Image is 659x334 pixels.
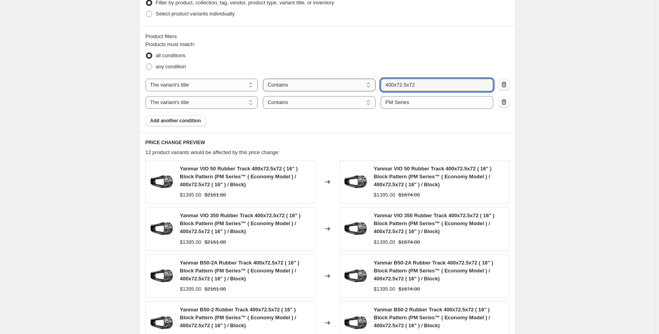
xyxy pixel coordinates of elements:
img: yanmar-rubber-track-yanmar-vio-50-rubber-track-400x72-5x72-16-block-pattern-45062410305852_80x.jpg [344,170,368,194]
span: Yanmar VIO 350 Rubber Track 400x72.5x72 ( 16" ) Block Pattern (PM Series™ ( Economy Model ) / 400... [374,212,495,234]
button: Add another condition [146,115,206,126]
span: Yanmar B50-2A Rubber Track 400x72.5x72 ( 16" ) Block Pattern (PM Series™ ( Economy Model ) / 400x... [374,260,493,282]
strike: $1674.00 [398,285,420,293]
span: 12 product variants would be affected by this price change: [146,149,280,155]
img: yanmar-rubber-track-yanmar-b50-2a-rubber-track-400x72-5x72-16-block-pattern-45330539577660_80x.jpg [150,264,174,288]
strike: $2161.00 [205,238,226,246]
strike: $1674.00 [398,191,420,199]
span: all conditions [156,52,186,58]
div: $1395.00 [374,238,395,246]
strike: $2161.00 [205,285,226,293]
div: $1395.00 [180,191,201,199]
span: Select product variants individually [156,11,235,17]
div: $1395.00 [374,191,395,199]
span: Yanmar VIO 50 Rubber Track 400x72.5x72 ( 16" ) Block Pattern (PM Series™ ( Economy Model ) / 400x... [180,166,298,187]
span: Yanmar B50-2A Rubber Track 400x72.5x72 ( 16" ) Block Pattern (PM Series™ ( Economy Model ) / 400x... [180,260,299,282]
span: Yanmar VIO 350 Rubber Track 400x72.5x72 ( 16" ) Block Pattern (PM Series™ ( Economy Model ) / 400... [180,212,301,234]
div: $1395.00 [374,285,395,293]
div: $1395.00 [180,238,201,246]
strike: $2161.00 [205,191,226,199]
span: any condition [156,64,186,70]
div: Product filters [146,33,510,41]
h6: PRICE CHANGE PREVIEW [146,139,510,146]
span: Products must match: [146,41,195,47]
strike: $1674.00 [398,238,420,246]
div: $1395.00 [180,285,201,293]
span: Add another condition [150,118,201,124]
img: yanmar-rubber-track-yanmar-vio-50-rubber-track-400x72-5x72-16-block-pattern-45062410305852_80x.jpg [150,170,174,194]
span: Yanmar B50-2 Rubber Track 400x72.5x72 ( 16" ) Block Pattern (PM Series™ ( Economy Model ) / 400x7... [180,307,296,328]
img: yanmar-rubber-track-yanmar-vio-350-rubber-track-400x72-5x72-16-block-pattern-45062422331708_80x.jpg [344,217,368,241]
img: yanmar-rubber-track-yanmar-b50-2a-rubber-track-400x72-5x72-16-block-pattern-45330539577660_80x.jpg [344,264,368,288]
span: Yanmar B50-2 Rubber Track 400x72.5x72 ( 16" ) Block Pattern (PM Series™ ( Economy Model ) / 400x7... [374,307,490,328]
img: yanmar-rubber-track-yanmar-vio-350-rubber-track-400x72-5x72-16-block-pattern-45062422331708_80x.jpg [150,217,174,241]
span: Yanmar VIO 50 Rubber Track 400x72.5x72 ( 16" ) Block Pattern (PM Series™ ( Economy Model ) / 400x... [374,166,492,187]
